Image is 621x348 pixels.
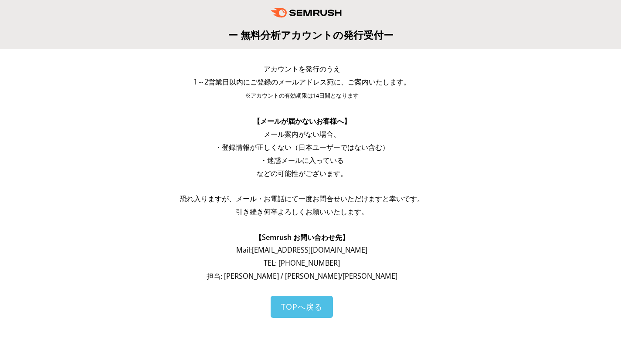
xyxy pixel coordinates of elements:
[245,92,359,99] span: ※アカウントの有効期限は14日間となります
[260,155,344,165] span: ・迷惑メールに入っている
[253,116,351,126] span: 【メールが届かないお客様へ】
[255,233,349,242] span: 【Semrush お問い合わせ先】
[271,296,333,318] a: TOPへ戻る
[228,28,394,42] span: ー 無料分析アカウントの発行受付ー
[236,245,367,255] span: Mail: [EMAIL_ADDRESS][DOMAIN_NAME]
[215,142,389,152] span: ・登録情報が正しくない（日本ユーザーではない含む）
[257,169,347,178] span: などの可能性がございます。
[193,77,411,87] span: 1～2営業日以内にご登録のメールアドレス宛に、ご案内いたします。
[207,271,397,281] span: 担当: [PERSON_NAME] / [PERSON_NAME]/[PERSON_NAME]
[264,64,340,74] span: アカウントを発行のうえ
[281,301,322,312] span: TOPへ戻る
[236,207,368,216] span: 引き続き何卒よろしくお願いいたします。
[180,194,424,203] span: 恐れ入りますが、メール・お電話にて一度お問合せいただけますと幸いです。
[264,258,340,268] span: TEL: [PHONE_NUMBER]
[264,129,340,139] span: メール案内がない場合、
